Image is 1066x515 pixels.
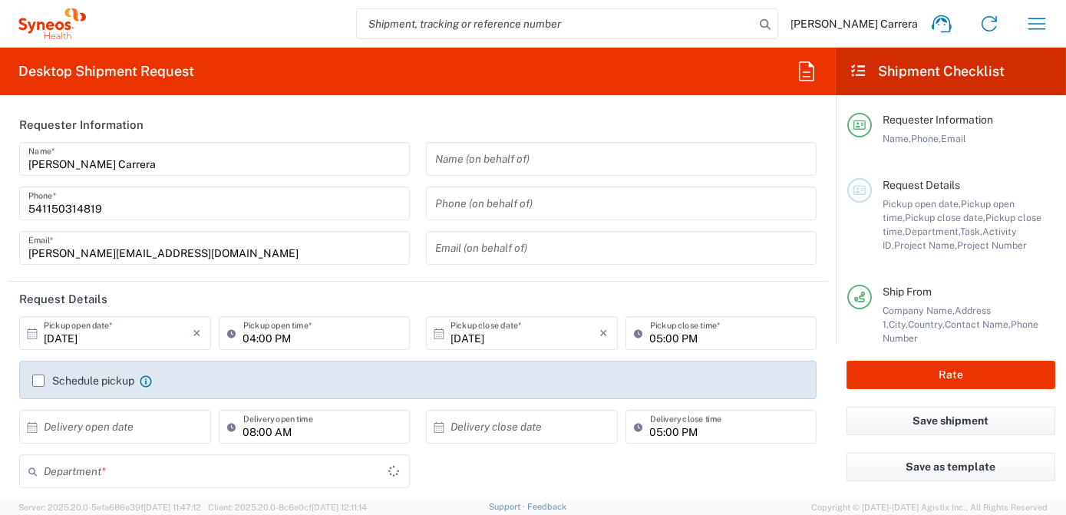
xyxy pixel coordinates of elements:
h2: Shipment Checklist [850,62,1005,81]
span: Server: 2025.20.0-5efa686e39f [18,503,201,512]
h2: Request Details [19,292,107,307]
span: Project Name, [894,239,957,251]
button: Rate [847,361,1055,389]
span: Pickup close date, [905,212,985,223]
span: [DATE] 11:47:12 [144,503,201,512]
span: City, [889,319,908,330]
button: Save as template [847,453,1055,481]
span: Request Details [883,179,960,191]
input: Shipment, tracking or reference number [357,9,754,38]
span: Department, [905,226,960,237]
span: Project Number [957,239,1027,251]
span: [PERSON_NAME] Carrera [790,17,918,31]
i: × [193,321,202,345]
span: Country, [908,319,945,330]
span: Client: 2025.20.0-8c6e0cf [208,503,367,512]
span: Pickup open date, [883,198,961,210]
button: Save shipment [847,407,1055,435]
span: Task, [960,226,982,237]
span: Name, [883,133,911,144]
span: Copyright © [DATE]-[DATE] Agistix Inc., All Rights Reserved [811,500,1048,514]
span: Contact Name, [945,319,1011,330]
span: Ship From [883,286,932,298]
label: Schedule pickup [32,375,134,387]
span: Phone, [911,133,941,144]
span: Requester Information [883,114,993,126]
h2: Requester Information [19,117,144,133]
span: Company Name, [883,305,955,316]
i: × [600,321,609,345]
span: Email [941,133,966,144]
a: Feedback [527,502,566,511]
h2: Desktop Shipment Request [18,62,194,81]
a: Support [489,502,527,511]
span: [DATE] 12:11:14 [312,503,367,512]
